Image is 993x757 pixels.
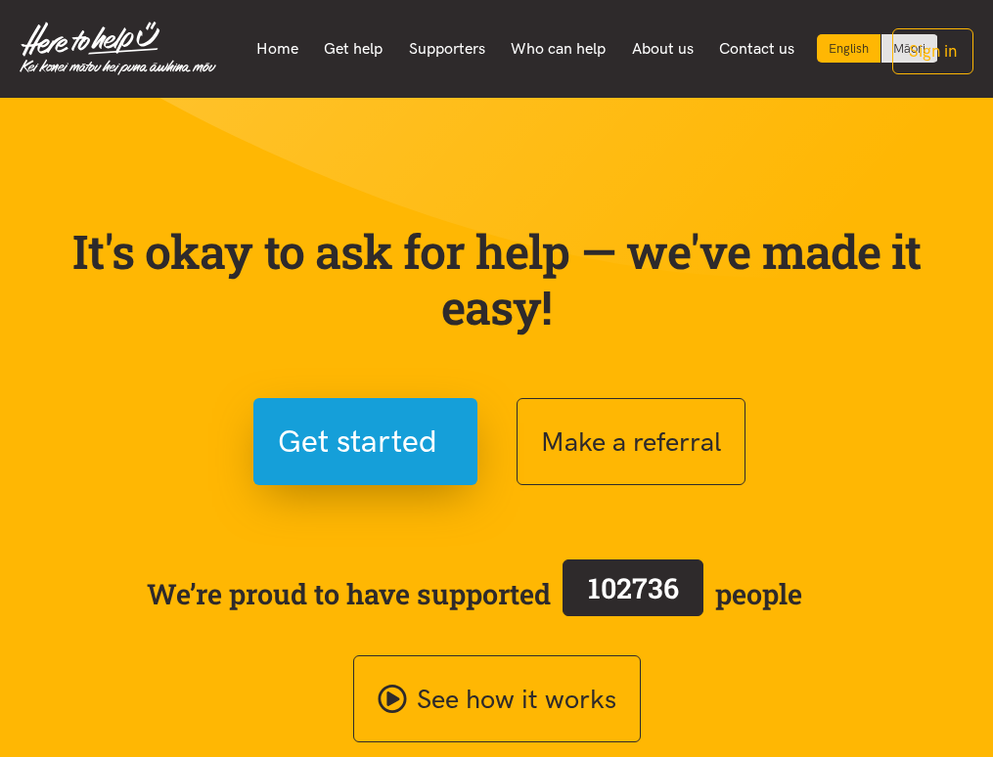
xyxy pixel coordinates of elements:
a: Supporters [395,28,498,69]
button: Make a referral [517,398,745,485]
a: Contact us [706,28,808,69]
button: Get started [253,398,477,485]
a: See how it works [353,655,641,742]
span: 102736 [588,569,679,606]
a: About us [618,28,706,69]
a: Get help [311,28,396,69]
div: Current language [817,34,881,63]
span: We’re proud to have supported people [147,556,802,632]
img: Home [20,22,216,75]
button: Sign in [892,28,973,74]
a: Switch to Te Reo Māori [881,34,937,63]
div: Language toggle [817,34,938,63]
a: Home [243,28,311,69]
span: Get started [278,417,437,467]
p: It's okay to ask for help — we've made it easy! [47,223,947,335]
a: Who can help [498,28,619,69]
a: 102736 [551,556,715,632]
